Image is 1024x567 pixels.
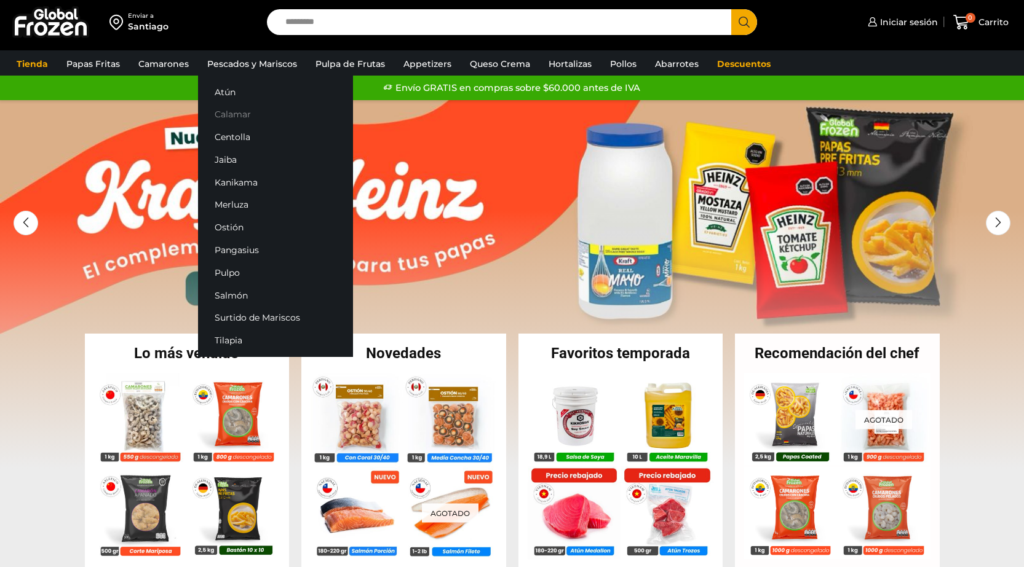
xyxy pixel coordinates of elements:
[301,346,506,361] h2: Novedades
[198,148,353,171] a: Jaiba
[309,52,391,76] a: Pulpa de Frutas
[198,194,353,216] a: Merluza
[60,52,126,76] a: Papas Fritas
[542,52,598,76] a: Hortalizas
[198,216,353,239] a: Ostión
[128,12,169,20] div: Enviar a
[422,504,478,523] p: Agotado
[855,410,912,429] p: Agotado
[198,261,353,284] a: Pulpo
[731,9,757,35] button: Search button
[198,171,353,194] a: Kanikama
[198,126,353,149] a: Centolla
[950,8,1012,37] a: 0 Carrito
[518,346,723,361] h2: Favoritos temporada
[877,16,938,28] span: Iniciar sesión
[711,52,777,76] a: Descuentos
[198,103,353,126] a: Calamar
[198,307,353,329] a: Surtido de Mariscos
[198,329,353,352] a: Tilapia
[865,10,938,34] a: Iniciar sesión
[986,211,1010,235] div: Next slide
[604,52,643,76] a: Pollos
[201,52,303,76] a: Pescados y Mariscos
[85,346,290,361] h2: Lo más vendido
[132,52,195,76] a: Camarones
[975,16,1009,28] span: Carrito
[14,211,38,235] div: Previous slide
[198,284,353,307] a: Salmón
[198,239,353,262] a: Pangasius
[10,52,54,76] a: Tienda
[109,12,128,33] img: address-field-icon.svg
[128,20,169,33] div: Santiago
[397,52,458,76] a: Appetizers
[966,13,975,23] span: 0
[649,52,705,76] a: Abarrotes
[735,346,940,361] h2: Recomendación del chef
[198,80,353,103] a: Atún
[464,52,536,76] a: Queso Crema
